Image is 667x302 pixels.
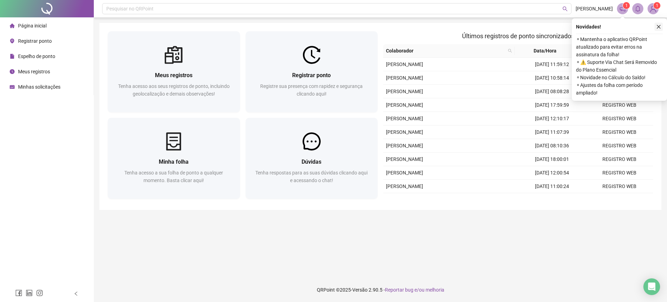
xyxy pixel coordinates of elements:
span: [PERSON_NAME] [386,143,423,148]
span: [PERSON_NAME] [386,75,423,81]
td: [DATE] 08:10:36 [518,139,586,153]
span: Versão [352,287,368,293]
span: schedule [10,84,15,89]
a: Meus registrosTenha acesso aos seus registros de ponto, incluindo geolocalização e demais observa... [108,31,240,112]
td: REGISTRO WEB [586,193,653,207]
td: [DATE] 08:09:08 [518,193,586,207]
td: REGISTRO WEB [586,98,653,112]
span: Tenha respostas para as suas dúvidas clicando aqui e acessando o chat! [255,170,368,183]
span: [PERSON_NAME] [386,156,423,162]
span: Página inicial [18,23,47,28]
span: bell [635,6,641,12]
span: Reportar bug e/ou melhoria [385,287,444,293]
span: [PERSON_NAME] [386,62,423,67]
td: [DATE] 10:58:14 [518,71,586,85]
span: Registrar ponto [18,38,52,44]
span: Tenha acesso a sua folha de ponto a qualquer momento. Basta clicar aqui! [124,170,223,183]
span: 1 [625,3,628,8]
td: [DATE] 08:08:28 [518,85,586,98]
span: facebook [15,289,22,296]
span: ⚬ ⚠️ Suporte Via Chat Será Removido do Plano Essencial [576,58,663,74]
td: [DATE] 11:07:39 [518,125,586,139]
a: Minha folhaTenha acesso a sua folha de ponto a qualquer momento. Basta clicar aqui! [108,118,240,199]
span: Minhas solicitações [18,84,60,90]
span: Minha folha [159,158,189,165]
td: REGISTRO WEB [586,112,653,125]
td: [DATE] 17:59:59 [518,98,586,112]
td: [DATE] 11:00:24 [518,180,586,193]
span: [PERSON_NAME] [386,102,423,108]
span: Registre sua presença com rapidez e segurança clicando aqui! [260,83,363,97]
span: Tenha acesso aos seus registros de ponto, incluindo geolocalização e demais observações! [118,83,230,97]
td: [DATE] 12:10:17 [518,112,586,125]
span: [PERSON_NAME] [386,89,423,94]
td: [DATE] 12:00:54 [518,166,586,180]
span: linkedin [26,289,33,296]
span: [PERSON_NAME] [386,129,423,135]
span: instagram [36,289,43,296]
span: Data/Hora [518,47,573,55]
sup: Atualize o seu contato no menu Meus Dados [653,2,660,9]
span: clock-circle [10,69,15,74]
img: 82100 [648,3,658,14]
span: close [656,24,661,29]
span: search [508,49,512,53]
span: notification [619,6,626,12]
span: Meus registros [155,72,192,79]
span: Últimos registros de ponto sincronizados [462,32,574,40]
td: REGISTRO WEB [586,139,653,153]
td: [DATE] 18:00:01 [518,153,586,166]
td: REGISTRO WEB [586,125,653,139]
span: search [507,46,513,56]
span: Espelho de ponto [18,54,55,59]
span: [PERSON_NAME] [386,183,423,189]
a: DúvidasTenha respostas para as suas dúvidas clicando aqui e acessando o chat! [246,118,378,199]
td: REGISTRO WEB [586,166,653,180]
a: Registrar pontoRegistre sua presença com rapidez e segurança clicando aqui! [246,31,378,112]
span: home [10,23,15,28]
span: ⚬ Mantenha o aplicativo QRPoint atualizado para evitar erros na assinatura da folha! [576,35,663,58]
div: Open Intercom Messenger [643,278,660,295]
sup: 1 [623,2,630,9]
span: file [10,54,15,59]
span: [PERSON_NAME] [386,116,423,121]
span: Meus registros [18,69,50,74]
th: Data/Hora [515,44,581,58]
span: Novidades ! [576,23,601,31]
span: Registrar ponto [292,72,331,79]
span: [PERSON_NAME] [386,170,423,176]
span: [PERSON_NAME] [576,5,613,13]
span: Colaborador [386,47,505,55]
span: search [562,6,568,11]
span: ⚬ Ajustes da folha com período ampliado! [576,81,663,97]
span: Dúvidas [302,158,321,165]
span: ⚬ Novidade no Cálculo do Saldo! [576,74,663,81]
span: 1 [656,3,658,8]
td: REGISTRO WEB [586,180,653,193]
td: REGISTRO WEB [586,153,653,166]
footer: QRPoint © 2025 - 2.90.5 - [94,278,667,302]
span: left [74,291,79,296]
span: environment [10,39,15,43]
td: [DATE] 11:59:12 [518,58,586,71]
